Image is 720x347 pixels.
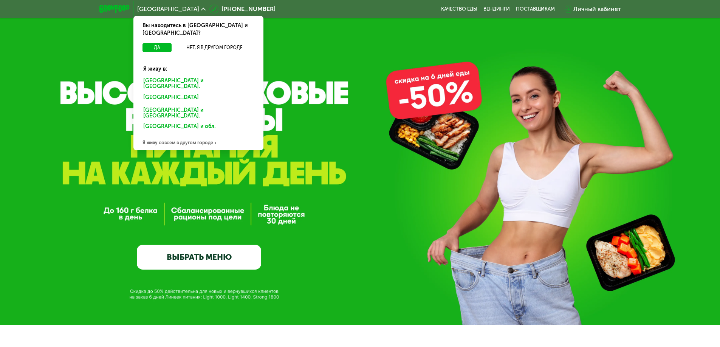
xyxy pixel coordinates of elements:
div: [GEOGRAPHIC_DATA] и [GEOGRAPHIC_DATA]. [138,105,259,121]
div: [GEOGRAPHIC_DATA] и [GEOGRAPHIC_DATA]. [138,76,259,92]
a: [PHONE_NUMBER] [209,5,276,14]
div: поставщикам [516,6,555,12]
a: Вендинги [483,6,510,12]
a: Качество еды [441,6,477,12]
div: Личный кабинет [573,5,621,14]
div: Вы находитесь в [GEOGRAPHIC_DATA] и [GEOGRAPHIC_DATA]? [133,16,263,43]
div: Я живу в: [138,59,259,73]
div: [GEOGRAPHIC_DATA] и обл. [138,122,256,134]
div: Я живу совсем в другом городе [133,135,263,150]
a: ВЫБРАТЬ МЕНЮ [137,245,261,270]
button: Нет, я в другом городе [175,43,254,52]
div: [GEOGRAPHIC_DATA] [138,93,256,105]
span: [GEOGRAPHIC_DATA] [137,6,199,12]
button: Да [142,43,172,52]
